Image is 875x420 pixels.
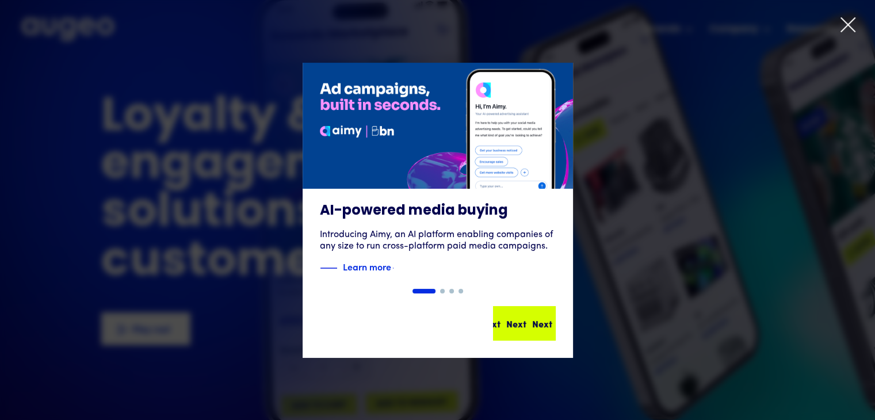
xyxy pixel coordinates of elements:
[440,289,445,293] div: Show slide 2 of 4
[532,316,552,330] div: Next
[320,203,556,220] h3: AI-powered media buying
[343,260,391,273] strong: Learn more
[320,229,556,252] div: Introducing Aimy, an AI platform enabling companies of any size to run cross-platform paid media ...
[506,316,526,330] div: Next
[458,289,463,293] div: Show slide 4 of 4
[493,306,556,341] a: NextNextNext
[449,289,454,293] div: Show slide 3 of 4
[412,289,435,293] div: Show slide 1 of 4
[320,261,337,275] img: Blue decorative line
[303,63,573,289] a: AI-powered media buyingIntroducing Aimy, an AI platform enabling companies of any size to run cro...
[392,261,410,275] img: Blue text arrow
